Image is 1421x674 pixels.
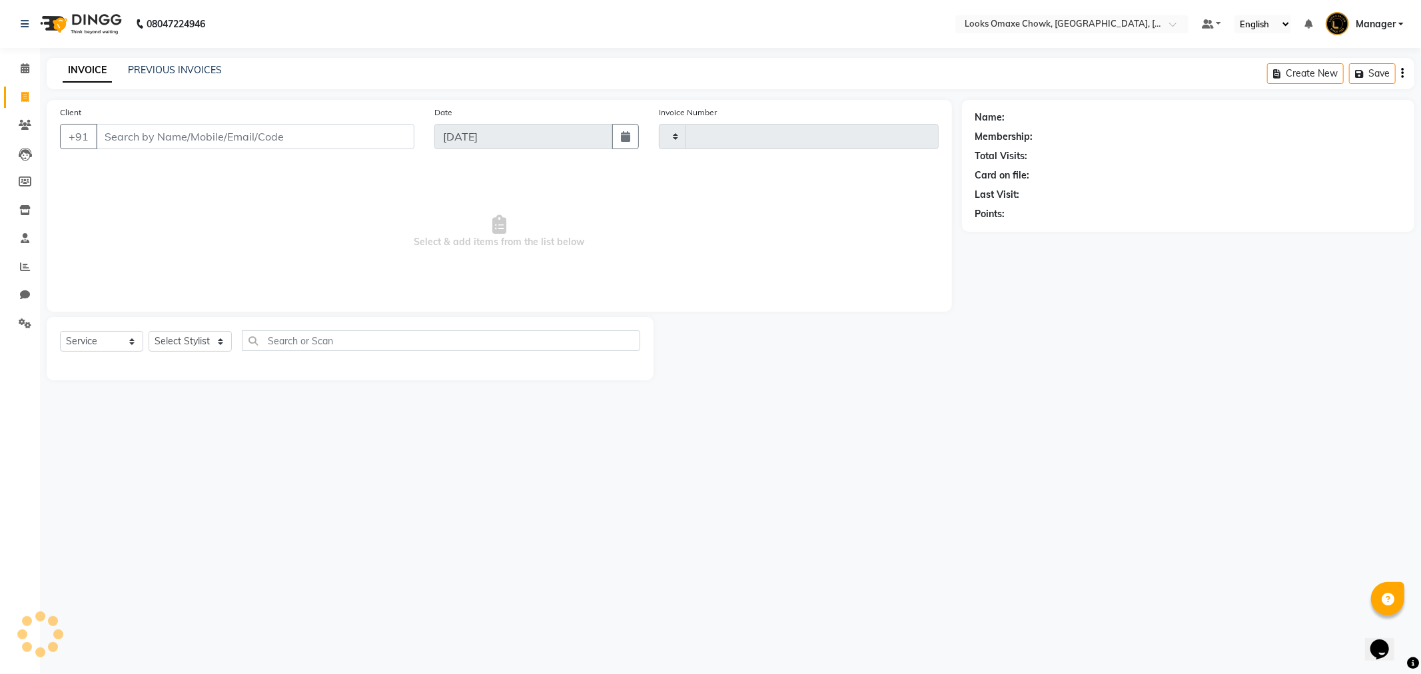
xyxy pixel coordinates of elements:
img: Manager [1326,12,1349,35]
input: Search or Scan [242,330,640,351]
label: Invoice Number [659,107,717,119]
div: Card on file: [975,168,1030,182]
button: Create New [1267,63,1344,84]
b: 08047224946 [147,5,205,43]
span: Manager [1356,17,1396,31]
a: INVOICE [63,59,112,83]
label: Date [434,107,452,119]
div: Name: [975,111,1005,125]
input: Search by Name/Mobile/Email/Code [96,124,414,149]
div: Membership: [975,130,1033,144]
button: Save [1349,63,1396,84]
iframe: chat widget [1365,621,1408,661]
label: Client [60,107,81,119]
button: +91 [60,124,97,149]
img: logo [34,5,125,43]
span: Select & add items from the list below [60,165,939,298]
a: PREVIOUS INVOICES [128,64,222,76]
div: Total Visits: [975,149,1028,163]
div: Last Visit: [975,188,1020,202]
div: Points: [975,207,1005,221]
